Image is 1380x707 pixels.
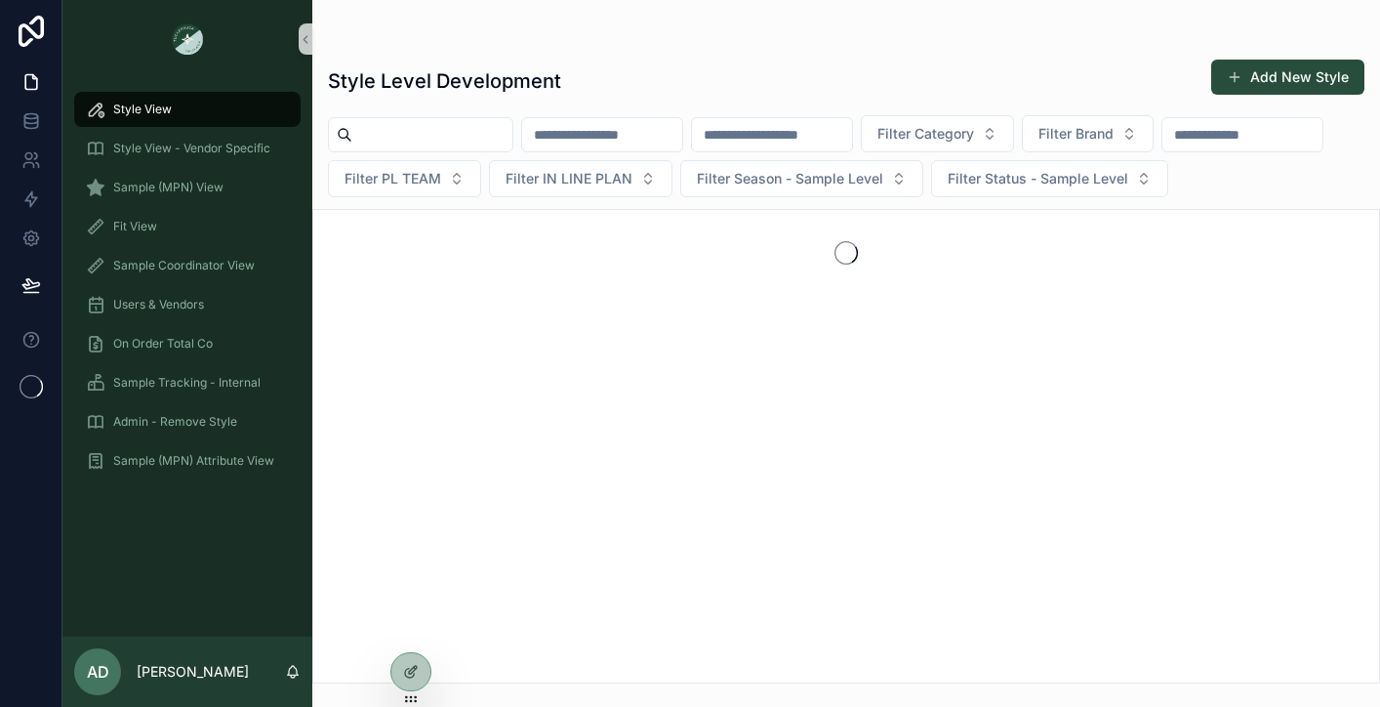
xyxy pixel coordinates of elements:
[87,660,109,684] span: AD
[680,160,923,197] button: Select Button
[345,169,441,188] span: Filter PL TEAM
[328,67,561,95] h1: Style Level Development
[74,287,301,322] a: Users & Vendors
[74,131,301,166] a: Style View - Vendor Specific
[74,209,301,244] a: Fit View
[1211,60,1364,95] button: Add New Style
[697,169,883,188] span: Filter Season - Sample Level
[877,124,974,144] span: Filter Category
[861,115,1014,152] button: Select Button
[506,169,632,188] span: Filter IN LINE PLAN
[74,326,301,361] a: On Order Total Co
[113,375,261,391] span: Sample Tracking - Internal
[74,404,301,439] a: Admin - Remove Style
[74,365,301,400] a: Sample Tracking - Internal
[74,92,301,127] a: Style View
[1022,115,1154,152] button: Select Button
[1038,124,1114,144] span: Filter Brand
[113,297,204,312] span: Users & Vendors
[931,160,1168,197] button: Select Button
[489,160,672,197] button: Select Button
[137,662,249,682] p: [PERSON_NAME]
[62,78,312,504] div: scrollable content
[74,248,301,283] a: Sample Coordinator View
[74,443,301,478] a: Sample (MPN) Attribute View
[113,336,213,352] span: On Order Total Co
[328,160,481,197] button: Select Button
[113,453,274,469] span: Sample (MPN) Attribute View
[113,258,255,273] span: Sample Coordinator View
[113,141,270,156] span: Style View - Vendor Specific
[948,169,1128,188] span: Filter Status - Sample Level
[113,414,237,430] span: Admin - Remove Style
[113,102,172,117] span: Style View
[113,219,157,234] span: Fit View
[74,170,301,205] a: Sample (MPN) View
[172,23,203,55] img: App logo
[113,180,223,195] span: Sample (MPN) View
